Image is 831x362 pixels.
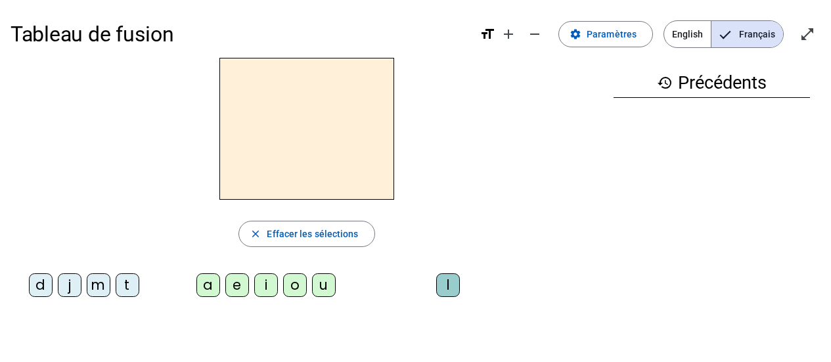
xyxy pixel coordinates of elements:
div: i [254,273,278,297]
mat-icon: format_size [480,26,495,42]
h1: Tableau de fusion [11,13,469,55]
div: m [87,273,110,297]
div: a [196,273,220,297]
mat-icon: add [501,26,516,42]
button: Entrer en plein écran [794,21,820,47]
span: English [664,21,711,47]
mat-icon: remove [527,26,543,42]
div: u [312,273,336,297]
div: l [436,273,460,297]
span: Paramètres [587,26,637,42]
div: o [283,273,307,297]
button: Effacer les sélections [238,221,374,247]
mat-icon: open_in_full [799,26,815,42]
span: Français [711,21,783,47]
mat-icon: history [657,75,673,91]
button: Augmenter la taille de la police [495,21,522,47]
button: Paramètres [558,21,653,47]
h3: Précédents [614,68,810,98]
button: Diminuer la taille de la police [522,21,548,47]
div: t [116,273,139,297]
mat-icon: close [250,228,261,240]
mat-icon: settings [570,28,581,40]
div: j [58,273,81,297]
mat-button-toggle-group: Language selection [663,20,784,48]
span: Effacer les sélections [267,226,358,242]
div: e [225,273,249,297]
div: d [29,273,53,297]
